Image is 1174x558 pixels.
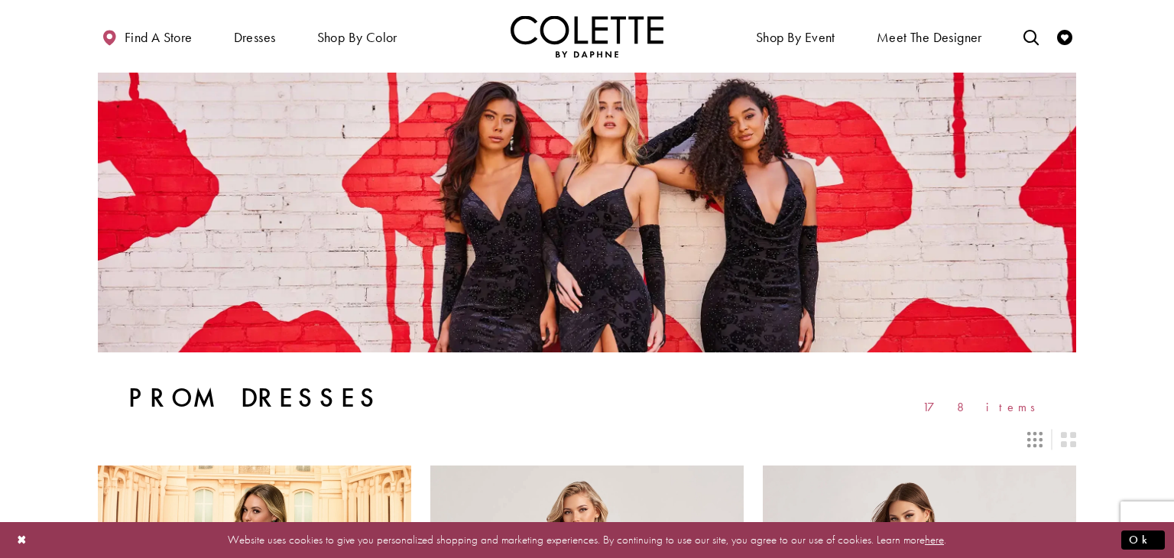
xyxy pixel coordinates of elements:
div: Layout Controls [89,423,1085,456]
span: Switch layout to 3 columns [1027,432,1043,447]
span: Shop By Event [756,30,835,45]
span: Dresses [230,15,280,57]
a: here [925,532,944,547]
a: Check Wishlist [1053,15,1076,57]
a: Find a store [98,15,196,57]
a: Visit Home Page [511,15,663,57]
span: Find a store [125,30,193,45]
span: Meet the designer [877,30,982,45]
h1: Prom Dresses [128,383,381,414]
img: Colette by Daphne [511,15,663,57]
button: Submit Dialog [1121,530,1165,550]
span: Shop By Event [752,15,839,57]
span: Shop by color [317,30,397,45]
p: Website uses cookies to give you personalized shopping and marketing experiences. By continuing t... [110,530,1064,550]
a: Toggle search [1020,15,1043,57]
span: Dresses [234,30,276,45]
a: Meet the designer [873,15,986,57]
span: Switch layout to 2 columns [1061,432,1076,447]
button: Close Dialog [9,527,35,553]
span: 178 items [923,401,1046,414]
span: Shop by color [313,15,401,57]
